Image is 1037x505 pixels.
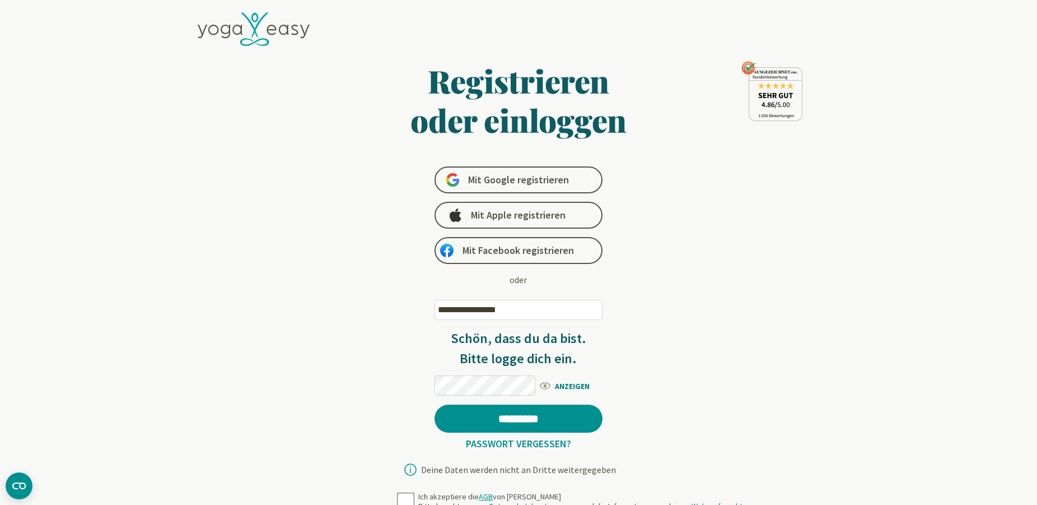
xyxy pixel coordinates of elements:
[461,437,576,450] a: Passwort vergessen?
[421,465,616,474] div: Deine Daten werden nicht an Dritte weitergegeben
[479,492,493,502] a: AGB
[6,472,32,499] button: CMP-Widget öffnen
[435,328,602,369] h3: Schön, dass du da bist. Bitte logge dich ein.
[468,173,569,187] span: Mit Google registrieren
[302,61,735,140] h1: Registrieren oder einloggen
[510,273,527,286] div: oder
[741,61,802,121] img: ausgezeichnet_seal.png
[435,237,602,264] a: Mit Facebook registrieren
[471,209,566,222] span: Mit Apple registrieren
[463,244,574,257] span: Mit Facebook registrieren
[435,202,602,229] a: Mit Apple registrieren
[435,166,602,193] a: Mit Google registrieren
[538,378,602,392] span: ANZEIGEN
